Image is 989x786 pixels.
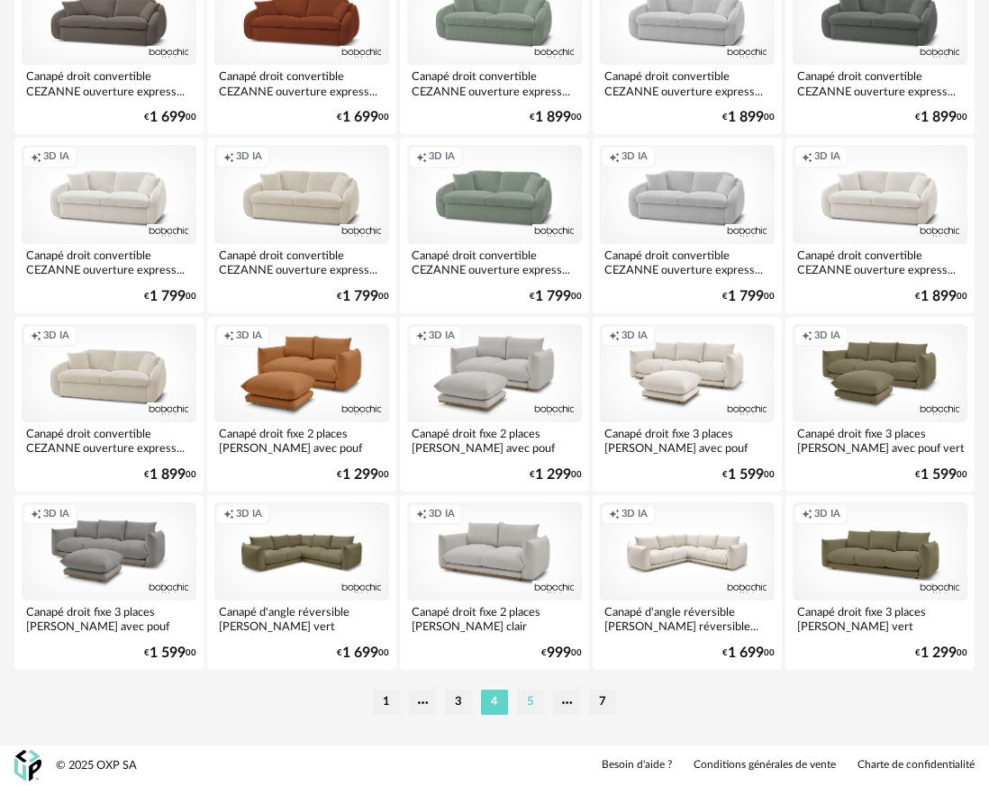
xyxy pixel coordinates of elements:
div: Canapé droit convertible CEZANNE ouverture express... [214,244,389,280]
a: Creation icon 3D IA Canapé d'angle réversible [PERSON_NAME] vert réversible... €1 69900 [207,495,396,670]
a: Creation icon 3D IA Canapé droit fixe 2 places [PERSON_NAME] avec pouf gris... €1 29900 [400,317,589,492]
div: Canapé droit fixe 2 places [PERSON_NAME] clair BOBOCHIC [407,601,582,637]
span: Creation icon [609,330,620,343]
a: Creation icon 3D IA Canapé droit convertible CEZANNE ouverture express... €1 79900 [14,138,204,312]
div: Canapé droit convertible CEZANNE ouverture express... [22,65,196,101]
div: € 00 [915,291,967,303]
span: 3D IA [429,150,455,164]
span: Creation icon [802,508,812,521]
a: Creation icon 3D IA Canapé d'angle réversible [PERSON_NAME] réversible... €1 69900 [593,495,782,670]
span: 1 899 [728,112,764,123]
span: Creation icon [416,330,427,343]
span: 1 599 [728,469,764,481]
a: Creation icon 3D IA Canapé droit fixe 2 places [PERSON_NAME] clair BOBOCHIC €99900 [400,495,589,670]
span: Creation icon [223,330,234,343]
span: 3D IA [236,508,262,521]
span: 1 699 [728,647,764,659]
span: 1 699 [342,112,378,123]
div: Canapé droit fixe 3 places [PERSON_NAME] avec pouf gris... [22,601,196,637]
span: 3D IA [236,150,262,164]
span: 3D IA [622,330,648,343]
a: Creation icon 3D IA Canapé droit fixe 3 places [PERSON_NAME] vert BOBOCHIC €1 29900 [785,495,975,670]
span: 1 799 [535,291,571,303]
div: € 00 [915,112,967,123]
li: 5 [517,690,544,715]
span: 3D IA [236,330,262,343]
span: 3D IA [814,150,840,164]
a: Conditions générales de vente [694,758,836,772]
span: Creation icon [223,150,234,164]
span: 1 899 [921,291,957,303]
span: Creation icon [802,150,812,164]
a: Creation icon 3D IA Canapé droit convertible CEZANNE ouverture express... €1 79900 [593,138,782,312]
div: Canapé droit convertible CEZANNE ouverture express... [22,422,196,458]
a: Creation icon 3D IA Canapé droit convertible CEZANNE ouverture express... €1 79900 [207,138,396,312]
span: 3D IA [43,330,69,343]
span: Creation icon [416,150,427,164]
div: Canapé droit convertible CEZANNE ouverture express... [407,65,582,101]
a: Creation icon 3D IA Canapé droit convertible CEZANNE ouverture express... €1 89900 [14,317,204,492]
div: Canapé droit convertible CEZANNE ouverture express... [214,65,389,101]
span: 3D IA [622,508,648,521]
span: Creation icon [31,150,41,164]
span: 1 599 [150,647,186,659]
span: 3D IA [429,508,455,521]
span: Creation icon [802,330,812,343]
span: Creation icon [223,508,234,521]
div: Canapé d'angle réversible [PERSON_NAME] vert réversible... [214,601,389,637]
a: Creation icon 3D IA Canapé droit fixe 3 places [PERSON_NAME] avec pouf beige ... €1 59900 [593,317,782,492]
a: Creation icon 3D IA Canapé droit fixe 3 places [PERSON_NAME] avec pouf gris... €1 59900 [14,495,204,670]
div: Canapé droit convertible CEZANNE ouverture express... [793,65,967,101]
a: Charte de confidentialité [857,758,975,772]
span: 3D IA [43,508,69,521]
div: € 00 [144,291,196,303]
li: 1 [373,690,400,715]
img: OXP [14,750,41,781]
span: 1 899 [150,469,186,481]
span: 1 799 [728,291,764,303]
span: Creation icon [609,150,620,164]
div: © 2025 OXP SA [56,758,137,773]
span: 1 299 [535,469,571,481]
span: 1 299 [921,647,957,659]
li: 3 [445,690,472,715]
a: Besoin d'aide ? [602,758,672,772]
li: 7 [589,690,616,715]
li: 4 [481,690,508,715]
div: Canapé droit convertible CEZANNE ouverture express... [793,244,967,280]
div: € 00 [722,291,775,303]
a: Creation icon 3D IA Canapé droit fixe 2 places [PERSON_NAME] avec pouf orange ... €1 29900 [207,317,396,492]
span: 999 [547,647,571,659]
div: € 00 [722,647,775,659]
span: 1 299 [342,469,378,481]
span: 3D IA [43,150,69,164]
div: Canapé droit convertible CEZANNE ouverture express... [407,244,582,280]
div: € 00 [915,647,967,659]
span: Creation icon [31,508,41,521]
span: 1 699 [150,112,186,123]
div: € 00 [530,469,582,481]
span: 3D IA [622,150,648,164]
div: € 00 [722,469,775,481]
div: € 00 [915,469,967,481]
span: 3D IA [814,330,840,343]
div: € 00 [144,647,196,659]
a: Creation icon 3D IA Canapé droit fixe 3 places [PERSON_NAME] avec pouf vert ... €1 59900 [785,317,975,492]
div: € 00 [337,112,389,123]
div: € 00 [530,112,582,123]
div: € 00 [541,647,582,659]
div: € 00 [337,469,389,481]
span: Creation icon [416,508,427,521]
div: € 00 [530,291,582,303]
div: € 00 [337,291,389,303]
div: Canapé droit fixe 2 places [PERSON_NAME] avec pouf orange ... [214,422,389,458]
span: 1 799 [150,291,186,303]
div: Canapé droit fixe 3 places [PERSON_NAME] avec pouf beige ... [600,422,775,458]
span: 1 599 [921,469,957,481]
span: 1 899 [535,112,571,123]
div: Canapé d'angle réversible [PERSON_NAME] réversible... [600,601,775,637]
div: Canapé droit fixe 2 places [PERSON_NAME] avec pouf gris... [407,422,582,458]
div: Canapé droit convertible CEZANNE ouverture express... [600,244,775,280]
div: € 00 [144,112,196,123]
div: Canapé droit fixe 3 places [PERSON_NAME] avec pouf vert ... [793,422,967,458]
